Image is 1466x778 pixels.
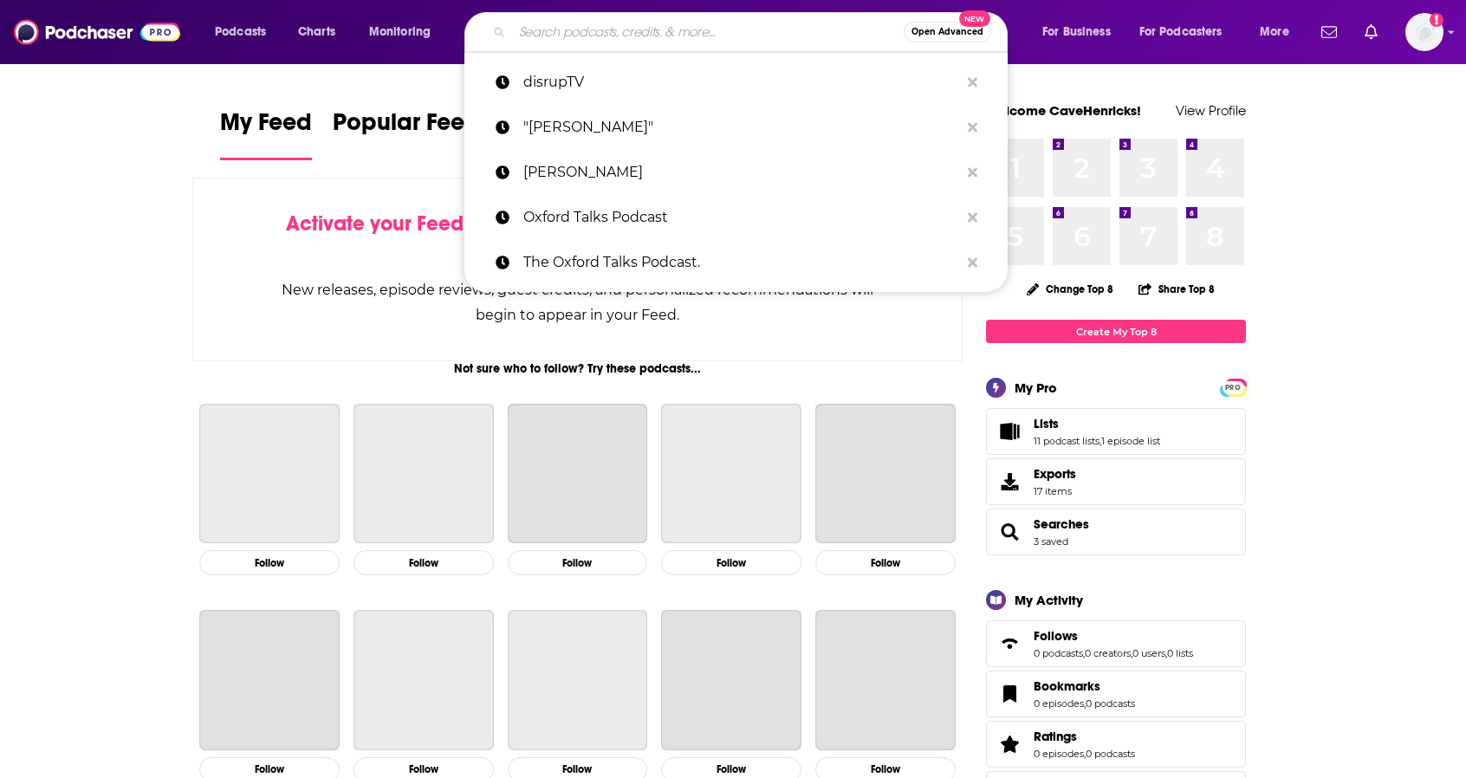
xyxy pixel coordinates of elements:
p: morgan housel [523,150,959,195]
span: For Podcasters [1139,20,1223,44]
a: Planet Money [508,404,648,544]
span: , [1084,697,1086,710]
span: Exports [1034,466,1076,482]
span: , [1099,435,1101,447]
div: New releases, episode reviews, guest credits, and personalized recommendations will begin to appe... [280,277,875,327]
svg: Add a profile image [1430,13,1443,27]
a: Lists [992,419,1027,444]
img: Podchaser - Follow, Share and Rate Podcasts [14,16,180,49]
a: This American Life [354,404,494,544]
span: Podcasts [215,20,266,44]
a: Lists [1034,416,1160,431]
button: Share Top 8 [1138,272,1216,306]
button: open menu [1128,18,1248,46]
a: TED Talks Daily [661,610,801,750]
span: Logged in as CaveHenricks [1405,13,1443,51]
button: Follow [199,550,340,575]
a: Show notifications dropdown [1358,17,1385,47]
span: Lists [1034,416,1059,431]
a: 0 creators [1085,647,1131,659]
a: Charts [287,18,346,46]
a: 0 episodes [1034,748,1084,760]
button: open menu [1248,18,1311,46]
span: , [1084,748,1086,760]
a: Freakonomics Radio [508,610,648,750]
a: Searches [992,520,1027,544]
a: 0 podcasts [1086,748,1135,760]
span: , [1083,647,1085,659]
button: open menu [203,18,289,46]
a: 0 lists [1167,647,1193,659]
img: User Profile [1405,13,1443,51]
a: disrupTV [464,60,1008,105]
span: Activate your Feed [286,211,464,237]
a: "[PERSON_NAME]" [464,105,1008,150]
a: 11 podcast lists [1034,435,1099,447]
a: The Oxford Talks Podcast. [464,240,1008,285]
a: View Profile [1176,102,1246,119]
button: Follow [354,550,494,575]
a: 3 saved [1034,535,1068,548]
span: Popular Feed [333,107,480,147]
span: Lists [986,408,1246,455]
div: My Pro [1015,379,1057,396]
a: Follows [1034,628,1193,644]
div: by following Podcasts, Creators, Lists, and other Users! [280,211,875,262]
button: Change Top 8 [1016,278,1124,300]
button: Follow [815,550,956,575]
p: The Oxford Talks Podcast. [523,240,959,285]
p: "morgan housel" [523,105,959,150]
a: PRO [1223,380,1243,393]
a: Popular Feed [333,107,480,160]
a: [PERSON_NAME] [464,150,1008,195]
span: PRO [1223,381,1243,394]
span: Bookmarks [1034,678,1100,694]
button: Show profile menu [1405,13,1443,51]
input: Search podcasts, credits, & more... [512,18,904,46]
a: 0 users [1132,647,1165,659]
a: Radiolab [199,610,340,750]
a: Bookmarks [1034,678,1135,694]
button: open menu [357,18,453,46]
a: Ratings [1034,729,1135,744]
button: Follow [661,550,801,575]
span: My Feed [220,107,312,147]
span: For Business [1042,20,1111,44]
p: Oxford Talks Podcast [523,195,959,240]
span: New [959,10,990,27]
span: Ratings [1034,729,1077,744]
div: My Activity [1015,592,1083,608]
a: Oxford Talks Podcast [464,195,1008,240]
a: 1 episode list [1101,435,1160,447]
a: Exports [986,458,1246,505]
span: Bookmarks [986,671,1246,717]
button: Follow [508,550,648,575]
span: 17 items [1034,485,1076,497]
span: Searches [986,509,1246,555]
a: My Feed [220,107,312,160]
button: open menu [1030,18,1132,46]
span: Follows [1034,628,1078,644]
span: , [1165,647,1167,659]
a: Ologies with Alie Ward [354,610,494,750]
a: 0 podcasts [1034,647,1083,659]
span: Monitoring [369,20,431,44]
span: Exports [992,470,1027,494]
span: Follows [986,620,1246,667]
a: 0 podcasts [1086,697,1135,710]
div: Not sure who to follow? Try these podcasts... [192,361,963,376]
a: Bookmarks [992,682,1027,706]
a: Follows [992,632,1027,656]
a: Ratings [992,732,1027,756]
span: More [1260,20,1289,44]
a: Searches [1034,516,1089,532]
a: Show notifications dropdown [1314,17,1344,47]
a: 0 episodes [1034,697,1084,710]
span: Open Advanced [911,28,983,36]
span: Charts [298,20,335,44]
div: Search podcasts, credits, & more... [481,12,1024,52]
span: , [1131,647,1132,659]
